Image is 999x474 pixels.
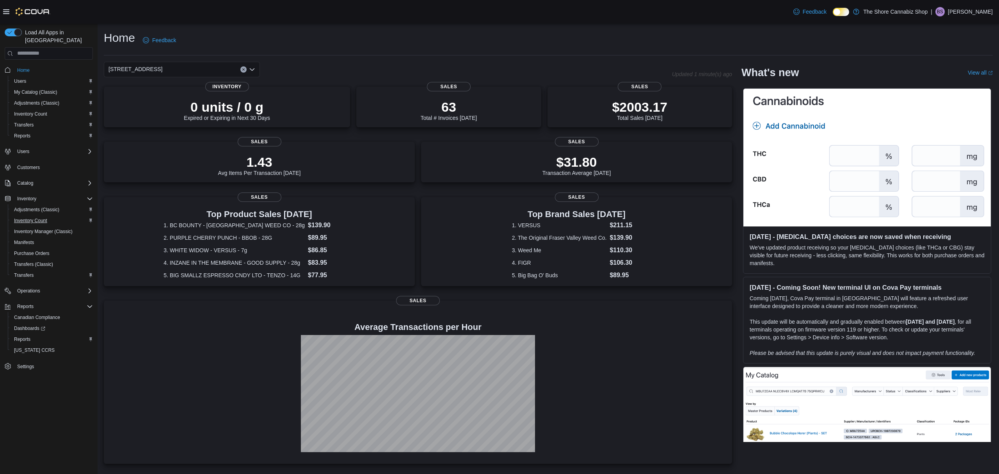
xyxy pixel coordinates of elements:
[17,303,34,310] span: Reports
[610,233,641,242] dd: $139.90
[8,98,96,109] button: Adjustments (Classic)
[14,194,39,203] button: Inventory
[935,7,945,16] div: Baily Sherman
[16,8,50,16] img: Cova
[11,77,93,86] span: Users
[17,288,40,294] span: Operations
[11,335,34,344] a: Reports
[618,82,661,91] span: Sales
[11,216,93,225] span: Inventory Count
[14,207,59,213] span: Adjustments (Classic)
[140,32,179,48] a: Feedback
[741,66,799,79] h2: What's new
[14,111,47,117] span: Inventory Count
[8,226,96,237] button: Inventory Manager (Classic)
[104,30,135,46] h1: Home
[14,147,32,156] button: Users
[14,194,93,203] span: Inventory
[555,137,599,146] span: Sales
[218,154,301,176] div: Avg Items Per Transaction [DATE]
[14,147,93,156] span: Users
[11,313,63,322] a: Canadian Compliance
[948,7,993,16] p: [PERSON_NAME]
[14,78,26,84] span: Users
[164,210,355,219] h3: Top Product Sales [DATE]
[14,162,93,172] span: Customers
[8,248,96,259] button: Purchase Orders
[8,270,96,281] button: Transfers
[14,65,93,75] span: Home
[750,294,985,310] p: Coming [DATE], Cova Pay terminal in [GEOGRAPHIC_DATA] will feature a refreshed user interface des...
[308,221,355,230] dd: $139.90
[833,8,849,16] input: Dark Mode
[164,246,305,254] dt: 3. WHITE WIDOW - VERSUS - 7g
[11,238,93,247] span: Manifests
[11,249,93,258] span: Purchase Orders
[610,221,641,230] dd: $211.15
[8,259,96,270] button: Transfers (Classic)
[750,318,985,341] p: This update will be automatically and gradually enabled between , for all terminals operating on ...
[2,193,96,204] button: Inventory
[421,99,477,121] div: Total # Invoices [DATE]
[542,154,611,170] p: $31.80
[14,178,36,188] button: Catalog
[11,109,93,119] span: Inventory Count
[11,324,93,333] span: Dashboards
[610,246,641,255] dd: $110.30
[11,98,93,108] span: Adjustments (Classic)
[863,7,928,16] p: The Shore Cannabiz Shop
[308,271,355,280] dd: $77.95
[5,61,93,392] nav: Complex example
[164,259,305,267] dt: 4. INZANE IN THE MEMBRANE - GOOD SUPPLY - 28g
[8,345,96,356] button: [US_STATE] CCRS
[396,296,440,305] span: Sales
[2,360,96,372] button: Settings
[803,8,827,16] span: Feedback
[8,312,96,323] button: Canadian Compliance
[249,66,255,73] button: Open list of options
[14,228,73,235] span: Inventory Manager (Classic)
[14,361,93,371] span: Settings
[612,99,667,121] div: Total Sales [DATE]
[931,7,932,16] p: |
[14,217,47,224] span: Inventory Count
[421,99,477,115] p: 63
[512,271,607,279] dt: 5. Big Bag O' Buds
[11,120,93,130] span: Transfers
[512,259,607,267] dt: 4. FIGR
[11,346,58,355] a: [US_STATE] CCRS
[612,99,667,115] p: $2003.17
[937,7,943,16] span: BS
[184,99,270,115] p: 0 units / 0 g
[11,271,93,280] span: Transfers
[11,109,50,119] a: Inventory Count
[11,216,50,225] a: Inventory Count
[2,301,96,312] button: Reports
[750,244,985,267] p: We've updated product receiving so your [MEDICAL_DATA] choices (like THCa or CBG) stay visible fo...
[790,4,830,20] a: Feedback
[308,258,355,267] dd: $83.95
[14,336,30,342] span: Reports
[11,120,37,130] a: Transfers
[164,221,305,229] dt: 1. BC BOUNTY - [GEOGRAPHIC_DATA] WEED CO - 28g
[512,210,642,219] h3: Top Brand Sales [DATE]
[8,334,96,345] button: Reports
[110,323,726,332] h4: Average Transactions per Hour
[308,233,355,242] dd: $89.95
[238,137,281,146] span: Sales
[184,99,270,121] div: Expired or Expiring in Next 30 Days
[14,302,93,311] span: Reports
[14,66,33,75] a: Home
[22,29,93,44] span: Load All Apps in [GEOGRAPHIC_DATA]
[11,227,93,236] span: Inventory Manager (Classic)
[14,325,45,331] span: Dashboards
[14,286,43,296] button: Operations
[11,205,62,214] a: Adjustments (Classic)
[14,100,59,106] span: Adjustments (Classic)
[512,234,607,242] dt: 2. The Original Fraser Valley Weed Co.
[14,314,60,321] span: Canadian Compliance
[14,178,93,188] span: Catalog
[14,250,50,257] span: Purchase Orders
[968,69,993,76] a: View allExternal link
